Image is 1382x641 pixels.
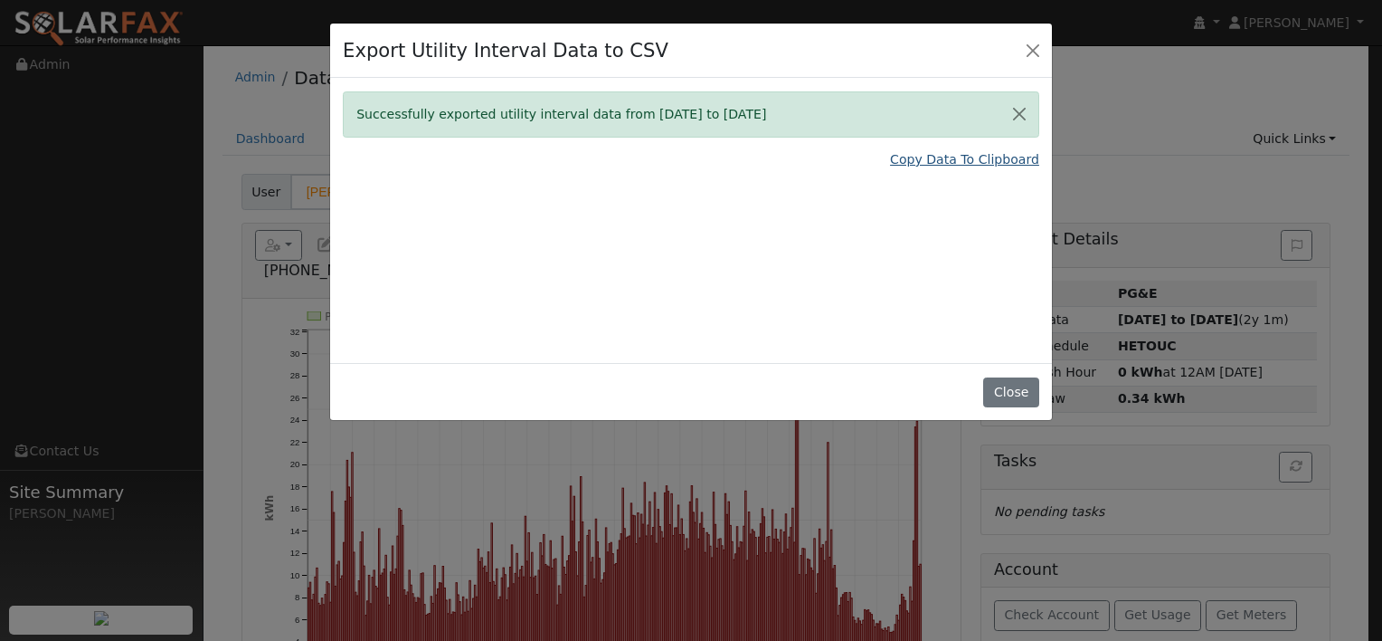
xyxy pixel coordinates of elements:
a: Copy Data To Clipboard [890,150,1039,169]
button: Close [1020,37,1046,62]
h4: Export Utility Interval Data to CSV [343,36,668,65]
div: Successfully exported utility interval data from [DATE] to [DATE] [343,91,1039,138]
button: Close [1000,92,1038,137]
button: Close [983,378,1038,408]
